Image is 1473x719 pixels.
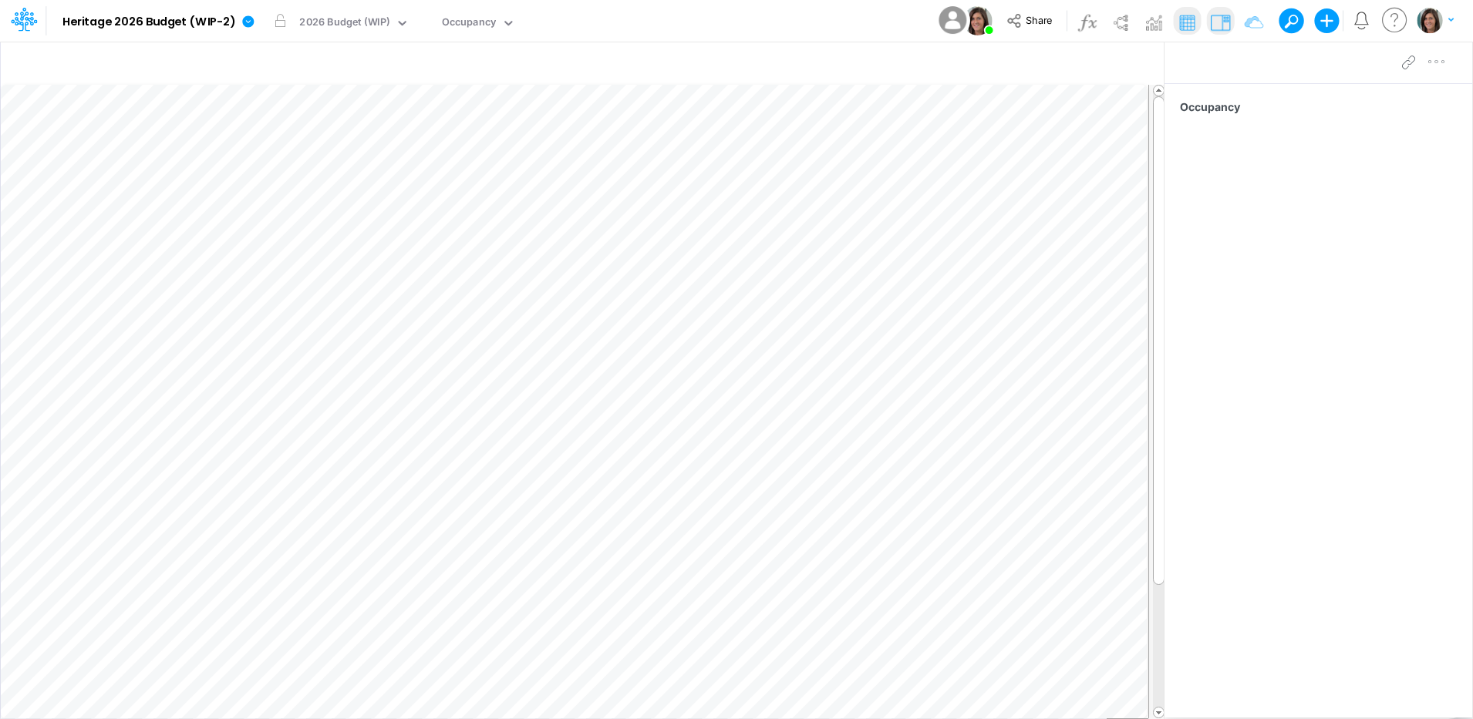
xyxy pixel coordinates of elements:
[999,9,1063,33] button: Share
[1180,99,1463,115] span: Occupancy
[14,49,828,80] input: Type a title here
[1026,14,1052,25] span: Share
[1180,127,1472,341] iframe: FastComments
[1353,12,1370,29] a: Notifications
[962,6,992,35] img: User Image Icon
[442,15,496,32] div: Occupancy
[62,15,236,29] b: Heritage 2026 Budget (WIP-2)
[935,3,969,38] img: User Image Icon
[299,15,389,32] div: 2026 Budget (WIP)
